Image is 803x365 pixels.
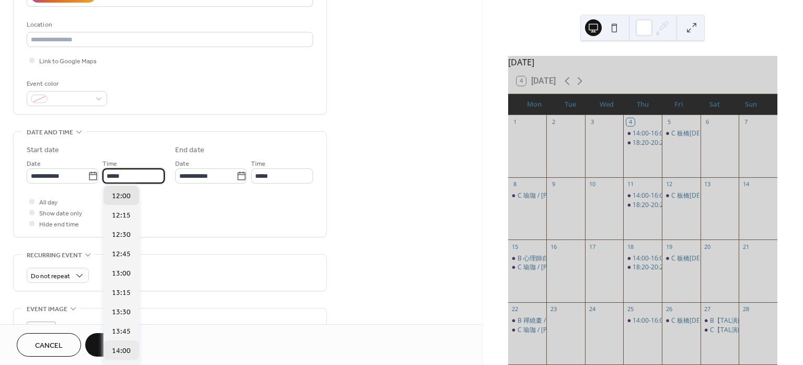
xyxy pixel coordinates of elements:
[633,316,754,325] div: 14:00-16:00 凱擘大寬頻 / [PERSON_NAME]
[623,263,662,272] div: 18:20-20:20 中華民國社團法人丰恩社會服務協會-聚會 / 許珊珊、林祐頡
[623,201,662,210] div: 18:20-20:20 中華民國社團法人丰恩社會服務協會-聚會 / 許珊珊、林祐頡
[112,210,131,221] span: 12:15
[704,118,712,126] div: 6
[626,243,634,250] div: 18
[17,333,81,357] button: Cancel
[508,56,777,69] div: [DATE]
[175,158,189,169] span: Date
[633,254,754,263] div: 14:00-16:00 凱擘大寬頻 / [PERSON_NAME]
[112,248,131,259] span: 12:45
[549,305,557,313] div: 23
[588,305,596,313] div: 24
[665,118,673,126] div: 5
[112,287,131,298] span: 13:15
[112,190,131,201] span: 12:00
[742,118,750,126] div: 7
[517,94,553,115] div: Mon
[511,305,519,313] div: 22
[251,158,266,169] span: Time
[39,197,58,208] span: All day
[623,316,662,325] div: 14:00-16:00 凱擘大寬頻 / 陳正彥
[27,127,73,138] span: Date and time
[742,243,750,250] div: 21
[662,191,701,200] div: C 板橋主恩教會-讀書會 / 匡顯融
[623,129,662,138] div: 14:00-16:00 凱擘大寬頻 / 陳正彥
[508,316,547,325] div: B 禪繞畫 / Daisy
[112,229,131,240] span: 12:30
[633,129,754,138] div: 14:00-16:00 凱擘大寬頻 / [PERSON_NAME]
[39,208,82,219] span: Show date only
[553,94,589,115] div: Tue
[112,345,131,356] span: 14:00
[508,254,547,263] div: B 心理師自我成長團體 / 郭仲巖
[549,180,557,188] div: 9
[27,158,41,169] span: Date
[701,316,739,325] div: B【TAL演劇實驗室】-鈴木排練 / 賴峻祥
[508,263,547,272] div: C 瑜珈 / 葉老師
[518,263,603,272] div: C 瑜珈 / [PERSON_NAME]老師
[27,250,82,261] span: Recurring event
[665,180,673,188] div: 12
[511,180,519,188] div: 8
[518,326,603,335] div: C 瑜珈 / [PERSON_NAME]老師
[27,19,311,30] div: Location
[112,268,131,279] span: 13:00
[102,158,117,169] span: Time
[704,305,712,313] div: 27
[27,145,59,156] div: Start date
[175,145,204,156] div: End date
[742,180,750,188] div: 14
[35,340,63,351] span: Cancel
[626,118,634,126] div: 4
[626,180,634,188] div: 11
[518,191,603,200] div: C 瑜珈 / [PERSON_NAME]老師
[27,78,105,89] div: Event color
[665,305,673,313] div: 26
[697,94,733,115] div: Sat
[589,94,625,115] div: Wed
[518,254,634,263] div: B 心理師自我成長團體 / [PERSON_NAME]
[661,94,697,115] div: Fri
[704,243,712,250] div: 20
[704,180,712,188] div: 13
[508,191,547,200] div: C 瑜珈 / 葉老師
[662,254,701,263] div: C 板橋主恩教會-讀書會 / 匡顯融
[511,243,519,250] div: 15
[511,118,519,126] div: 1
[626,305,634,313] div: 25
[742,305,750,313] div: 28
[623,191,662,200] div: 14:00-16:00 凱擘大寬頻 / 陳正彥
[39,219,79,230] span: Hide end time
[733,94,769,115] div: Sun
[85,333,139,357] button: Save
[588,118,596,126] div: 3
[508,326,547,335] div: C 瑜珈 / 葉老師
[588,180,596,188] div: 10
[549,243,557,250] div: 16
[27,304,67,315] span: Event image
[625,94,661,115] div: Thu
[701,326,739,335] div: C【TAL演劇實驗室】-鈴木排練 / 賴峻祥
[31,270,70,282] span: Do not repeat
[665,243,673,250] div: 19
[549,118,557,126] div: 2
[518,316,564,325] div: B 禪繞畫 / Daisy
[39,56,97,67] span: Link to Google Maps
[623,139,662,147] div: 18:20-20:20 中華民國社團法人丰恩社會服務協會-聚會 / 許珊珊、林祐頡
[623,254,662,263] div: 14:00-16:00 凱擘大寬頻 / 陳正彥
[27,322,56,351] div: ;
[662,316,701,325] div: C 板橋主恩教會-讀書會 / 匡顯融
[662,129,701,138] div: C 板橋主恩教會-讀書會 / 匡顯融
[633,191,754,200] div: 14:00-16:00 凱擘大寬頻 / [PERSON_NAME]
[588,243,596,250] div: 17
[112,326,131,337] span: 13:45
[112,306,131,317] span: 13:30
